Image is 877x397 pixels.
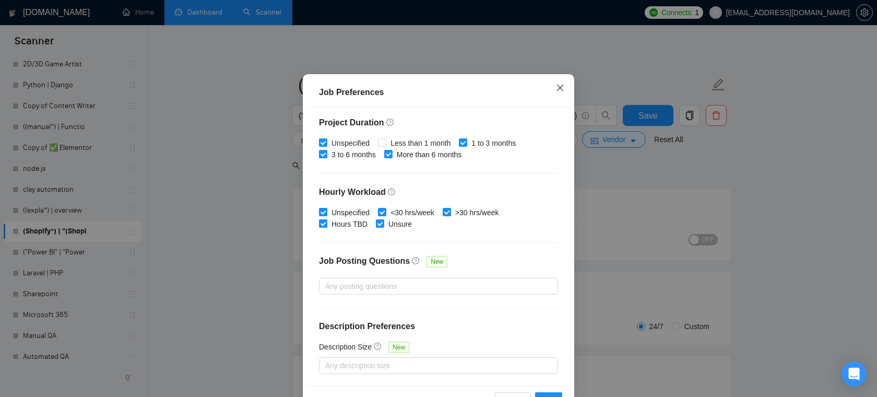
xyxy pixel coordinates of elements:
[319,320,558,333] h4: Description Preferences
[556,84,564,92] span: close
[327,218,372,230] span: Hours TBD
[386,207,438,218] span: <30 hrs/week
[388,188,396,196] span: question-circle
[546,74,574,102] button: Close
[426,256,447,267] span: New
[327,207,374,218] span: Unspecified
[467,137,520,149] span: 1 to 3 months
[393,149,466,160] span: More than 6 months
[386,137,455,149] span: Less than 1 month
[319,341,372,353] h5: Description Size
[319,116,558,129] h4: Project Duration
[319,255,410,267] h4: Job Posting Questions
[451,207,503,218] span: >30 hrs/week
[388,342,409,353] span: New
[327,137,374,149] span: Unspecified
[374,342,382,351] span: question-circle
[842,361,867,387] div: Open Intercom Messenger
[384,218,416,230] span: Unsure
[319,186,558,198] h4: Hourly Workload
[386,118,395,126] span: question-circle
[327,149,380,160] span: 3 to 6 months
[319,86,558,99] div: Job Preferences
[412,256,420,265] span: question-circle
